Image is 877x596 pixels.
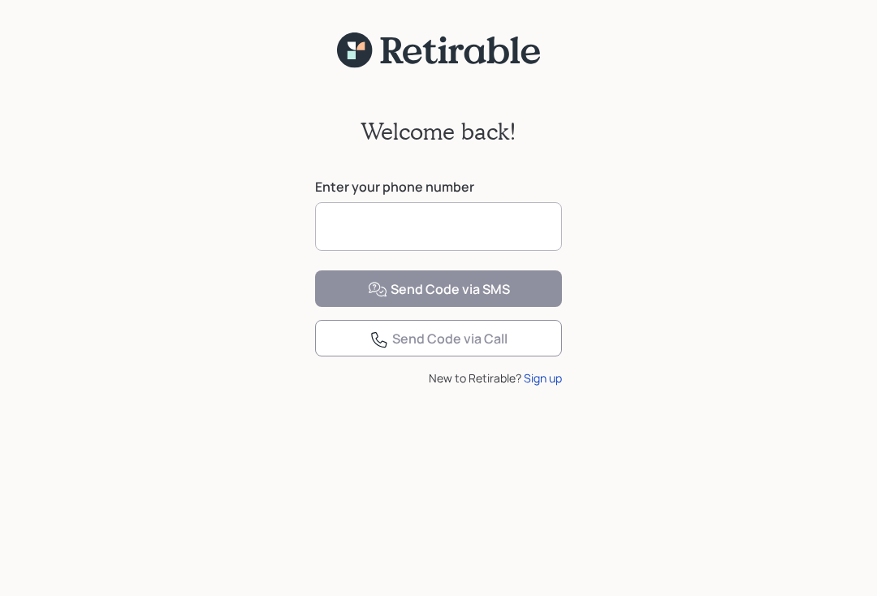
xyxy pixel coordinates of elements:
div: Send Code via Call [369,330,508,349]
button: Send Code via SMS [315,270,562,307]
h2: Welcome back! [361,118,516,145]
button: Send Code via Call [315,320,562,356]
div: Send Code via SMS [368,280,510,300]
div: New to Retirable? [315,369,562,387]
div: Sign up [524,369,562,387]
label: Enter your phone number [315,178,562,196]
